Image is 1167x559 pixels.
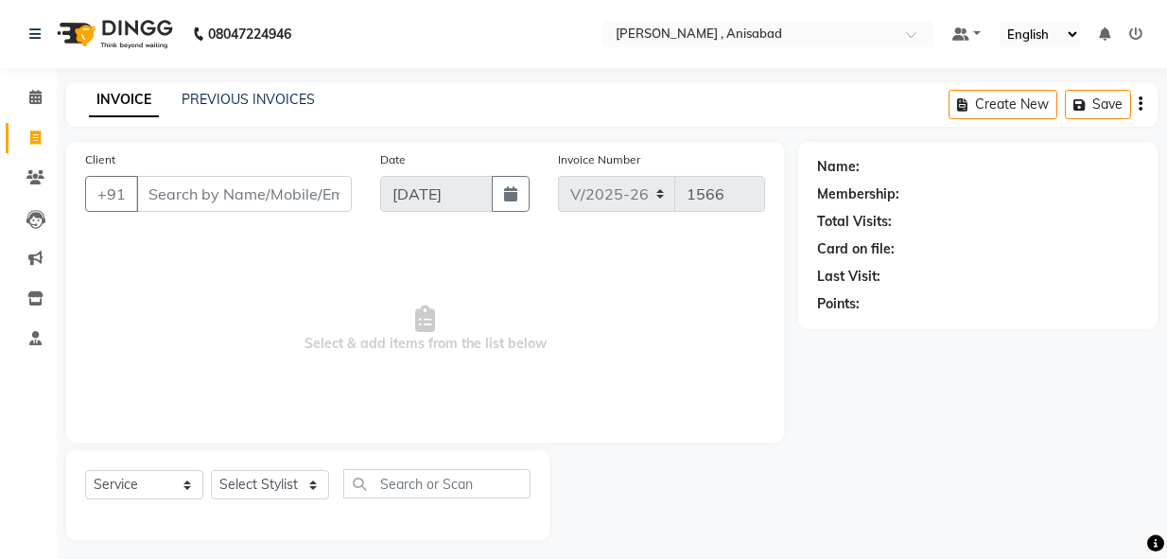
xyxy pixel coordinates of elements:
[208,8,291,61] b: 08047224946
[85,151,115,168] label: Client
[558,151,640,168] label: Invoice Number
[817,212,892,232] div: Total Visits:
[817,157,860,177] div: Name:
[343,469,531,498] input: Search or Scan
[85,176,138,212] button: +91
[1065,90,1131,119] button: Save
[817,267,880,287] div: Last Visit:
[817,294,860,314] div: Points:
[89,83,159,117] a: INVOICE
[182,91,315,108] a: PREVIOUS INVOICES
[48,8,178,61] img: logo
[817,239,895,259] div: Card on file:
[380,151,406,168] label: Date
[85,235,765,424] span: Select & add items from the list below
[136,176,352,212] input: Search by Name/Mobile/Email/Code
[817,184,899,204] div: Membership:
[949,90,1057,119] button: Create New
